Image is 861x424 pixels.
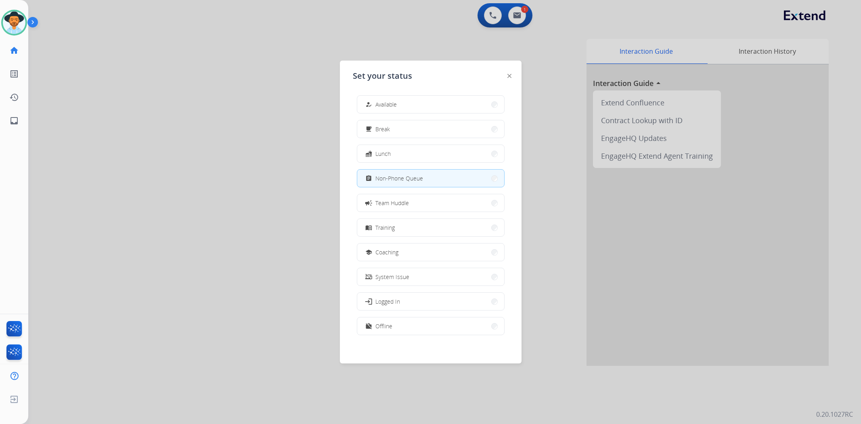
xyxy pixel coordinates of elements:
mat-icon: fastfood [365,150,372,157]
mat-icon: work_off [365,323,372,330]
mat-icon: history [9,92,19,102]
span: Training [375,223,395,232]
mat-icon: campaign [364,199,372,207]
button: System Issue [357,268,504,285]
mat-icon: list_alt [9,69,19,79]
button: Non-Phone Queue [357,170,504,187]
span: Available [375,100,397,109]
mat-icon: school [365,249,372,256]
span: System Issue [375,273,409,281]
p: 0.20.1027RC [816,409,853,419]
img: avatar [3,11,25,34]
span: Offline [375,322,392,330]
button: Offline [357,317,504,335]
mat-icon: inbox [9,116,19,126]
mat-icon: assignment [365,175,372,182]
button: Training [357,219,504,236]
span: Coaching [375,248,398,256]
mat-icon: menu_book [365,224,372,231]
button: Available [357,96,504,113]
span: Logged In [375,297,400,306]
img: close-button [507,74,511,78]
span: Break [375,125,390,133]
mat-icon: how_to_reg [365,101,372,108]
button: Logged In [357,293,504,310]
button: Break [357,120,504,138]
mat-icon: home [9,46,19,55]
mat-icon: phonelink_off [365,273,372,280]
button: Lunch [357,145,504,162]
span: Lunch [375,149,391,158]
span: Non-Phone Queue [375,174,423,183]
mat-icon: free_breakfast [365,126,372,132]
button: Coaching [357,243,504,261]
button: Team Huddle [357,194,504,212]
span: Team Huddle [375,199,409,207]
span: Set your status [353,70,412,82]
mat-icon: login [364,297,372,305]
